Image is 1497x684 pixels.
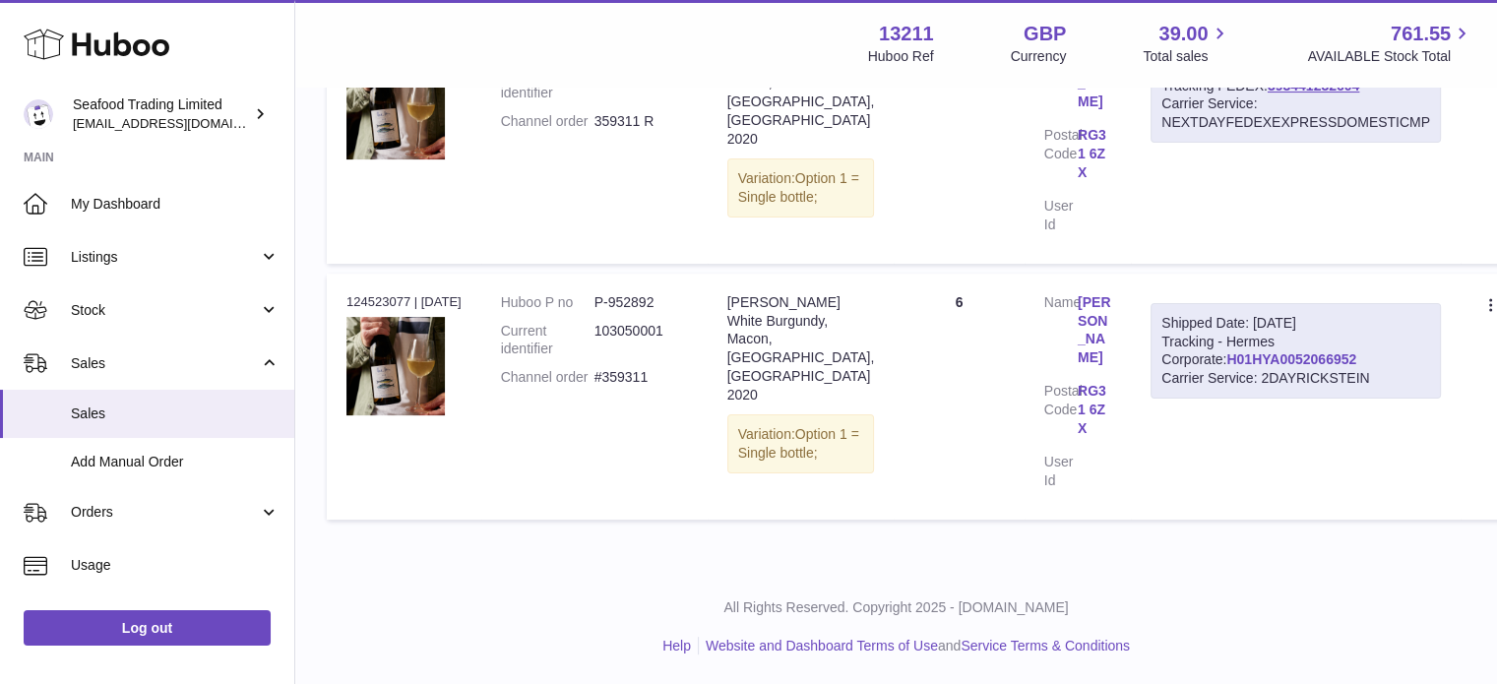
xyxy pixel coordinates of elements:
[594,368,688,387] dd: #359311
[1078,382,1111,438] a: RG31 6ZX
[346,317,445,415] img: Rick-Stein-White-Burgundy.jpg
[71,248,259,267] span: Listings
[1151,303,1441,400] div: Tracking - Hermes Corporate:
[868,47,934,66] div: Huboo Ref
[1078,126,1111,182] a: RG31 6ZX
[1391,21,1451,47] span: 761.55
[501,293,594,312] dt: Huboo P no
[1044,453,1078,490] dt: User Id
[71,195,280,214] span: My Dashboard
[1143,21,1230,66] a: 39.00 Total sales
[1226,351,1356,367] a: H01HYA0052066952
[1268,78,1359,93] a: 393441232604
[727,293,875,404] div: [PERSON_NAME] White Burgundy, Macon, [GEOGRAPHIC_DATA], [GEOGRAPHIC_DATA] 2020
[1078,293,1111,368] a: [PERSON_NAME]
[1161,314,1430,333] div: Shipped Date: [DATE]
[71,301,259,320] span: Stock
[1143,47,1230,66] span: Total sales
[879,21,934,47] strong: 13211
[346,61,445,159] img: Rick-Stein-White-Burgundy.jpg
[894,18,1024,264] td: 6
[738,170,859,205] span: Option 1 = Single bottle;
[727,158,875,218] div: Variation:
[24,610,271,646] a: Log out
[1161,94,1430,132] div: Carrier Service: NEXTDAYFEDEXEXPRESSDOMESTICMP
[1024,21,1066,47] strong: GBP
[699,637,1130,655] li: and
[1151,47,1441,144] div: Tracking FEDEX:
[501,322,594,359] dt: Current identifier
[961,638,1130,653] a: Service Terms & Conditions
[346,293,462,311] div: 124523077 | [DATE]
[894,274,1024,520] td: 6
[501,368,594,387] dt: Channel order
[1158,21,1208,47] span: 39.00
[594,112,688,131] dd: 359311 R
[71,503,259,522] span: Orders
[594,293,688,312] dd: P-952892
[1307,47,1473,66] span: AVAILABLE Stock Total
[73,95,250,133] div: Seafood Trading Limited
[24,99,53,129] img: internalAdmin-13211@internal.huboo.com
[71,556,280,575] span: Usage
[71,404,280,423] span: Sales
[73,115,289,131] span: [EMAIL_ADDRESS][DOMAIN_NAME]
[71,453,280,471] span: Add Manual Order
[1307,21,1473,66] a: 761.55 AVAILABLE Stock Total
[1044,197,1078,234] dt: User Id
[501,112,594,131] dt: Channel order
[738,426,859,461] span: Option 1 = Single bottle;
[1161,369,1430,388] div: Carrier Service: 2DAYRICKSTEIN
[1044,382,1078,443] dt: Postal Code
[594,322,688,359] dd: 103050001
[311,598,1481,617] p: All Rights Reserved. Copyright 2025 - [DOMAIN_NAME]
[727,37,875,149] div: [PERSON_NAME] White Burgundy, Macon, [GEOGRAPHIC_DATA], [GEOGRAPHIC_DATA] 2020
[662,638,691,653] a: Help
[1011,47,1067,66] div: Currency
[706,638,938,653] a: Website and Dashboard Terms of Use
[71,354,259,373] span: Sales
[1044,293,1078,373] dt: Name
[1044,126,1078,187] dt: Postal Code
[727,414,875,473] div: Variation:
